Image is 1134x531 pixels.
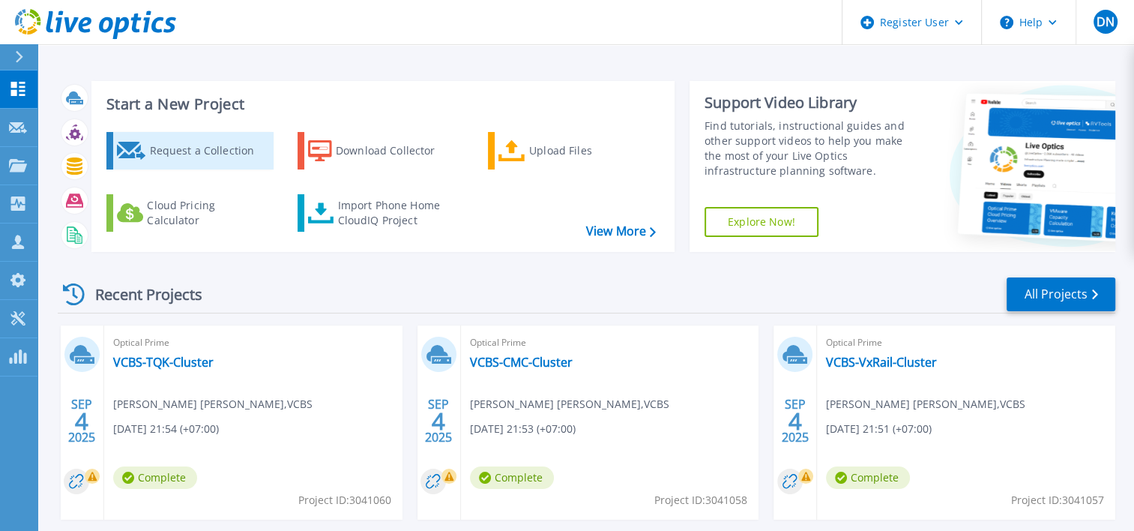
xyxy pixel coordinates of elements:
[113,396,313,412] span: [PERSON_NAME] [PERSON_NAME] , VCBS
[298,132,465,169] a: Download Collector
[705,93,918,112] div: Support Video Library
[337,198,454,228] div: Import Phone Home CloudIQ Project
[149,136,269,166] div: Request a Collection
[432,415,445,427] span: 4
[781,394,809,448] div: SEP 2025
[470,334,750,351] span: Optical Prime
[58,276,223,313] div: Recent Projects
[147,198,267,228] div: Cloud Pricing Calculator
[470,396,669,412] span: [PERSON_NAME] [PERSON_NAME] , VCBS
[826,466,910,489] span: Complete
[106,194,274,232] a: Cloud Pricing Calculator
[705,207,818,237] a: Explore Now!
[826,421,932,437] span: [DATE] 21:51 (+07:00)
[705,118,918,178] div: Find tutorials, instructional guides and other support videos to help you make the most of your L...
[654,492,747,508] span: Project ID: 3041058
[826,396,1025,412] span: [PERSON_NAME] [PERSON_NAME] , VCBS
[298,492,391,508] span: Project ID: 3041060
[424,394,453,448] div: SEP 2025
[336,136,456,166] div: Download Collector
[1007,277,1115,311] a: All Projects
[826,355,937,370] a: VCBS-VxRail-Cluster
[470,466,554,489] span: Complete
[106,96,655,112] h3: Start a New Project
[106,132,274,169] a: Request a Collection
[67,394,96,448] div: SEP 2025
[1011,492,1104,508] span: Project ID: 3041057
[470,355,573,370] a: VCBS-CMC-Cluster
[113,421,219,437] span: [DATE] 21:54 (+07:00)
[113,355,214,370] a: VCBS-TQK-Cluster
[470,421,576,437] span: [DATE] 21:53 (+07:00)
[826,334,1106,351] span: Optical Prime
[488,132,655,169] a: Upload Files
[113,466,197,489] span: Complete
[75,415,88,427] span: 4
[113,334,393,351] span: Optical Prime
[1096,16,1114,28] span: DN
[788,415,802,427] span: 4
[529,136,649,166] div: Upload Files
[586,224,656,238] a: View More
